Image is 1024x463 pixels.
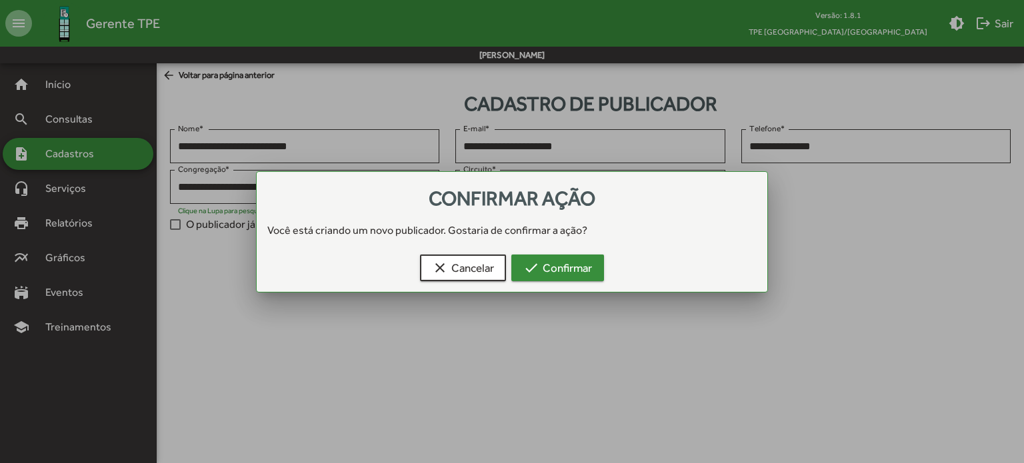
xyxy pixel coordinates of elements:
span: Confirmar [523,256,592,280]
span: Confirmar ação [429,187,595,210]
mat-icon: check [523,260,539,276]
mat-icon: clear [432,260,448,276]
span: Cancelar [432,256,494,280]
button: Confirmar [511,254,604,281]
button: Cancelar [420,254,506,281]
div: Você está criando um novo publicador. Gostaria de confirmar a ação? [257,223,767,238]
